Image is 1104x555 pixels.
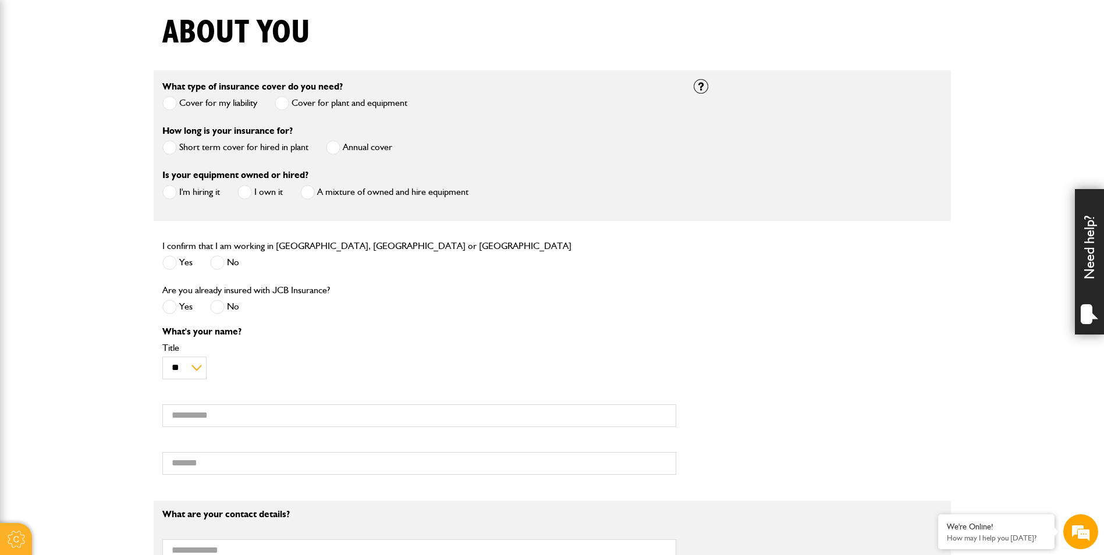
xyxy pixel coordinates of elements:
[158,358,211,374] em: Start Chat
[210,300,239,314] label: No
[162,510,676,519] p: What are your contact details?
[162,82,343,91] label: What type of insurance cover do you need?
[191,6,219,34] div: Minimize live chat window
[162,327,676,336] p: What's your name?
[162,343,676,353] label: Title
[947,533,1046,542] p: How may I help you today?
[15,108,212,133] input: Enter your last name
[1075,189,1104,335] div: Need help?
[15,211,212,348] textarea: Type your message and hit 'Enter'
[162,241,571,251] label: I confirm that I am working in [GEOGRAPHIC_DATA], [GEOGRAPHIC_DATA] or [GEOGRAPHIC_DATA]
[162,126,293,136] label: How long is your insurance for?
[162,140,308,155] label: Short term cover for hired in plant
[162,13,310,52] h1: About you
[300,185,468,200] label: A mixture of owned and hire equipment
[326,140,392,155] label: Annual cover
[162,300,193,314] label: Yes
[61,65,196,80] div: Chat with us now
[15,176,212,202] input: Enter your phone number
[162,185,220,200] label: I'm hiring it
[20,65,49,81] img: d_20077148190_company_1631870298795_20077148190
[162,96,257,111] label: Cover for my liability
[162,286,330,295] label: Are you already insured with JCB Insurance?
[162,255,193,270] label: Yes
[275,96,407,111] label: Cover for plant and equipment
[15,142,212,168] input: Enter your email address
[237,185,283,200] label: I own it
[947,522,1046,532] div: We're Online!
[210,255,239,270] label: No
[162,170,308,180] label: Is your equipment owned or hired?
